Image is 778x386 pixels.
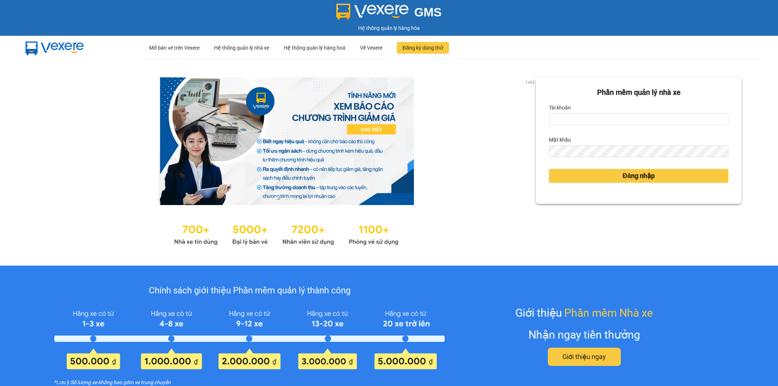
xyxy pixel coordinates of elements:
div: Hệ thống quản lý hàng hóa [2,24,776,32]
div: Hệ thống quản lý hàng hoá [284,36,345,59]
p: 1 of 3 [523,77,536,87]
button: previous slide / item [36,77,47,205]
input: Mật khẩu [549,146,728,157]
li: slide item 1 [276,196,279,199]
span: Đăng nhập [623,171,655,181]
label: Mật khẩu [549,134,571,146]
label: Tài khoản [549,102,571,113]
span: GMS [414,5,442,19]
li: slide item 3 [294,196,297,199]
button: Giới thiệu ngay [548,348,621,366]
li: slide item 2 [285,196,288,199]
div: Hệ thống quản lý nhà xe [214,36,269,59]
img: mbUUG5Q.png [18,36,91,60]
div: Phần mềm quản lý nhà xe [549,87,728,98]
a: GMS [336,11,442,17]
div: Về Vexere [360,36,382,59]
img: Statistics.png [174,220,399,247]
span: Giới thiệu ngay [562,352,606,362]
span: Phần mềm Nhà xe [564,304,653,321]
img: policy-intruduce-detail.png [54,307,445,370]
div: Nhận ngay tiền thưởng [529,326,640,343]
div: Chính sách giới thiệu Phần mềm quản lý thành công [54,284,445,298]
img: logo 2 [336,4,409,20]
button: next slide / item [526,77,536,205]
div: Mở bán vé trên Vexere [149,36,200,59]
button: Đăng ký dùng thử [397,42,449,54]
span: Đăng ký dùng thử [403,44,443,52]
button: Đăng nhập [549,169,728,183]
input: Tài khoản [549,113,728,125]
div: Giới thiệu [515,304,653,321]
